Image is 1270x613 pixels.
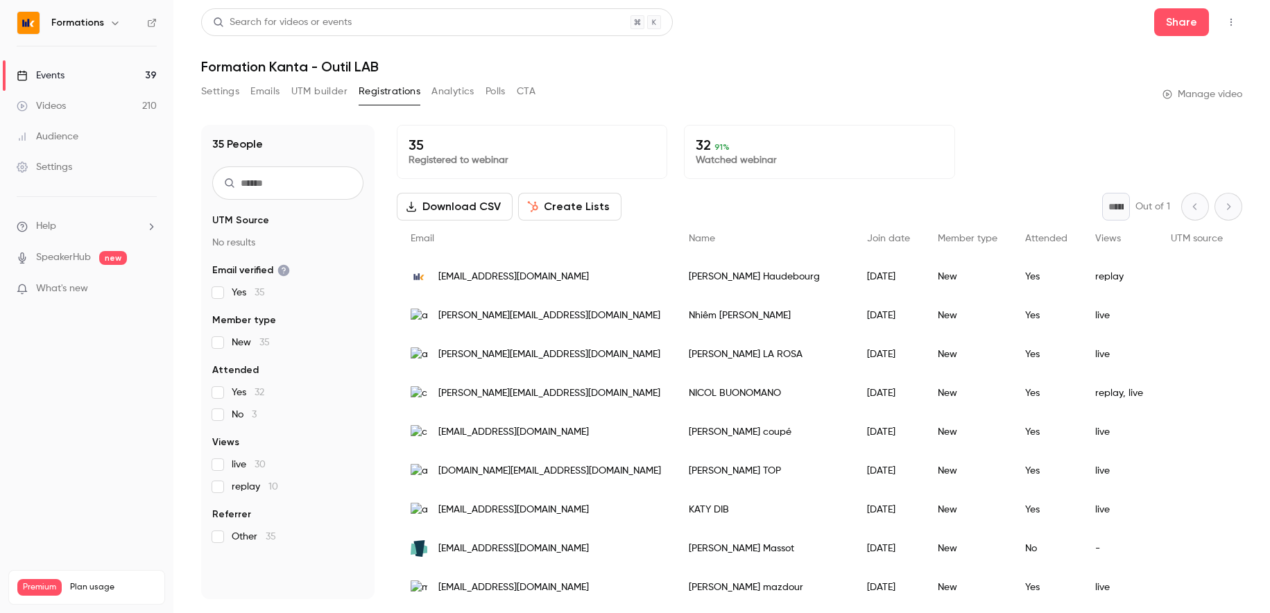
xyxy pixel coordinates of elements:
div: [DATE] [853,257,924,296]
div: Yes [1011,374,1081,413]
div: New [924,529,1011,568]
div: replay, live [1081,374,1157,413]
span: 35 [255,288,265,297]
span: [EMAIL_ADDRESS][DOMAIN_NAME] [438,580,589,595]
span: [EMAIL_ADDRESS][DOMAIN_NAME] [438,270,589,284]
div: [DATE] [853,529,924,568]
span: [EMAIL_ADDRESS][DOMAIN_NAME] [438,503,589,517]
button: Registrations [359,80,420,103]
div: Yes [1011,451,1081,490]
img: cabinetwagner.fr [411,386,427,401]
div: New [924,451,1011,490]
img: apagec.fr [411,503,427,517]
div: Yes [1011,413,1081,451]
div: Yes [1011,257,1081,296]
img: ar2texpertise.fr [411,309,427,323]
div: [DATE] [853,296,924,335]
span: Attended [212,363,259,377]
div: New [924,413,1011,451]
span: New [232,336,270,349]
span: [DOMAIN_NAME][EMAIL_ADDRESS][DOMAIN_NAME] [438,464,661,478]
div: Videos [17,99,66,113]
div: New [924,568,1011,607]
span: 35 [266,532,276,542]
img: afcexpertise.fr [411,347,427,362]
img: cabinetwagner.fr [411,425,427,440]
span: Help [36,219,56,234]
h1: Formation Kanta - Outil LAB [201,58,1242,75]
img: apagec.fr [411,464,427,478]
div: Yes [1011,490,1081,529]
div: New [924,335,1011,374]
h1: 35 People [212,136,263,153]
span: Yes [232,386,264,399]
img: kanta.fr [411,268,427,285]
span: No [232,408,257,422]
div: live [1081,413,1157,451]
span: 3 [252,410,257,420]
div: - [1081,529,1157,568]
span: 91 % [714,142,730,152]
h6: Formations [51,16,104,30]
button: Settings [201,80,239,103]
iframe: Noticeable Trigger [140,283,157,295]
span: Email [411,234,434,243]
span: Name [689,234,715,243]
button: UTM builder [291,80,347,103]
img: Formations [17,12,40,34]
p: Registered to webinar [409,153,655,167]
div: [PERSON_NAME] mazdour [675,568,853,607]
button: CTA [517,80,535,103]
div: [PERSON_NAME] Massot [675,529,853,568]
section: facet-groups [212,214,363,544]
div: replay [1081,257,1157,296]
p: 32 [696,137,943,153]
div: live [1081,490,1157,529]
a: Manage video [1162,87,1242,101]
span: new [99,251,127,265]
p: Out of 1 [1135,200,1170,214]
span: [PERSON_NAME][EMAIL_ADDRESS][DOMAIN_NAME] [438,309,660,323]
p: No results [212,236,363,250]
span: [PERSON_NAME][EMAIL_ADDRESS][DOMAIN_NAME] [438,347,660,362]
span: Views [212,435,239,449]
div: [PERSON_NAME] Haudebourg [675,257,853,296]
span: UTM Source [212,214,269,227]
div: No [1011,529,1081,568]
button: Emails [250,80,280,103]
div: [DATE] [853,568,924,607]
button: Share [1154,8,1209,36]
span: Attended [1025,234,1067,243]
div: Search for videos or events [213,15,352,30]
div: KATY DIB [675,490,853,529]
div: [DATE] [853,335,924,374]
div: New [924,296,1011,335]
span: Email verified [212,264,290,277]
span: Member type [938,234,997,243]
div: live [1081,296,1157,335]
div: Yes [1011,335,1081,374]
div: [DATE] [853,413,924,451]
div: Yes [1011,568,1081,607]
span: Referrer [212,508,251,521]
div: [DATE] [853,451,924,490]
button: Create Lists [518,193,621,221]
div: live [1081,568,1157,607]
div: Settings [17,160,72,174]
span: What's new [36,282,88,296]
span: 32 [255,388,264,397]
span: Member type [212,313,276,327]
li: help-dropdown-opener [17,219,157,234]
span: [EMAIL_ADDRESS][DOMAIN_NAME] [438,542,589,556]
div: [DATE] [853,374,924,413]
div: Yes [1011,296,1081,335]
span: UTM source [1171,234,1223,243]
span: Plan usage [70,582,156,593]
span: Yes [232,286,265,300]
button: Analytics [431,80,474,103]
button: Polls [486,80,506,103]
div: [DATE] [853,490,924,529]
span: replay [232,480,278,494]
div: live [1081,335,1157,374]
span: live [232,458,266,472]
